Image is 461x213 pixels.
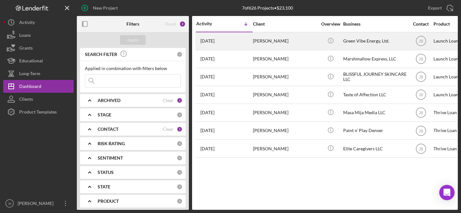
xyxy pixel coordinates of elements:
[319,21,343,27] div: Overview
[418,111,423,115] text: JB
[126,21,139,27] b: Filters
[253,86,317,103] div: [PERSON_NAME]
[418,57,423,61] text: JB
[200,146,214,151] time: 2025-06-18 13:10
[428,2,442,14] div: Export
[177,170,182,175] div: 0
[253,21,317,27] div: Client
[418,93,423,97] text: JB
[98,127,118,132] b: CONTACT
[127,35,139,45] div: Apply
[418,146,423,151] text: JB
[3,16,74,29] button: Activity
[253,104,317,121] div: [PERSON_NAME]
[19,93,33,107] div: Clients
[343,140,407,157] div: Elite Caregivers LLC
[177,112,182,118] div: 0
[242,5,293,11] div: 7 of 626 Projects • $23,100
[120,35,146,45] button: Apply
[177,141,182,146] div: 0
[3,54,74,67] button: Educational
[98,170,114,175] b: STATUS
[343,21,407,27] div: Business
[253,68,317,85] div: [PERSON_NAME]
[418,75,423,79] text: JB
[343,51,407,67] div: Marshmallow Express, LLC
[3,80,74,93] button: Dashboard
[177,98,182,103] div: 1
[85,66,181,71] div: Applied in combination with filters below
[422,2,458,14] button: Export
[343,68,407,85] div: BLISSFUL JOURNEY SKINCARE LLC
[177,184,182,190] div: 0
[19,54,43,69] div: Educational
[98,199,119,204] b: PRODUCT
[3,106,74,118] button: Product Templates
[418,39,423,43] text: JB
[343,104,407,121] div: Masa Mija Media LLC
[177,51,182,57] div: 0
[200,74,214,79] time: 2025-07-23 13:42
[19,42,33,56] div: Grants
[343,33,407,50] div: Green Vibe Energy, Ltd.
[3,67,74,80] button: Long-Term
[253,33,317,50] div: [PERSON_NAME]
[19,29,31,43] div: Loans
[165,21,176,27] div: Reset
[343,122,407,139] div: Paint n' Play Denver
[19,16,35,30] div: Activity
[253,140,317,157] div: [PERSON_NAME]
[98,112,111,117] b: STAGE
[177,155,182,161] div: 0
[8,202,11,205] text: JB
[200,110,214,115] time: 2025-07-11 17:41
[163,127,174,132] div: Clear
[200,128,214,133] time: 2025-07-08 17:42
[19,80,41,94] div: Dashboard
[3,93,74,106] button: Clients
[200,38,214,43] time: 2025-08-15 17:29
[439,185,455,200] div: Open Intercom Messenger
[163,98,174,103] div: Clear
[3,197,74,210] button: JB[PERSON_NAME]
[16,197,58,211] div: [PERSON_NAME]
[196,21,224,26] div: Activity
[3,29,74,42] button: Loans
[179,21,186,27] div: 2
[3,42,74,54] button: Grants
[98,184,110,189] b: STATE
[200,92,214,97] time: 2025-07-14 16:35
[177,198,182,204] div: 0
[98,155,123,161] b: SENTIMENT
[98,141,125,146] b: RISK RATING
[93,2,118,14] div: New Project
[343,86,407,103] div: Taste of Affection LLC
[19,106,57,120] div: Product Templates
[85,52,117,57] b: SEARCH FILTER
[253,51,317,67] div: [PERSON_NAME]
[177,126,182,132] div: 1
[98,98,120,103] b: ARCHIVED
[418,129,423,133] text: JB
[77,2,124,14] button: New Project
[409,21,433,27] div: Contact
[19,67,40,82] div: Long-Term
[200,56,214,61] time: 2025-07-27 18:54
[253,122,317,139] div: [PERSON_NAME]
